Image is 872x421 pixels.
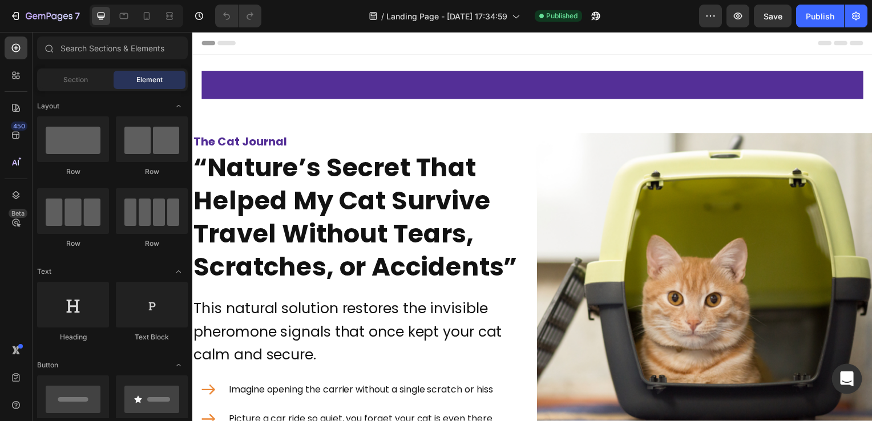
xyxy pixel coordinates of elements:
button: Save [754,5,792,27]
p: 7 [75,9,80,23]
div: Row [37,167,109,177]
span: Layout [37,101,59,111]
div: Beta [9,209,27,218]
div: Undo/Redo [215,5,261,27]
div: Row [37,238,109,249]
span: Published [546,11,578,21]
p: Picture a car ride so quiet, you forget your cat is even there [37,382,337,399]
span: Save [764,11,782,21]
div: Text Block [116,332,188,342]
div: 450 [11,122,27,131]
button: Publish [796,5,844,27]
span: Toggle open [169,356,188,374]
span: Toggle open [169,262,188,281]
span: Text [37,266,51,277]
button: 7 [5,5,85,27]
span: Button [37,360,58,370]
iframe: Design area [192,32,872,421]
span: Section [63,75,88,85]
span: / [381,10,384,22]
input: Search Sections & Elements [37,37,188,59]
div: Publish [806,10,834,22]
div: Row [116,167,188,177]
div: Row [116,238,188,249]
span: Landing Page - [DATE] 17:34:59 [386,10,507,22]
span: Toggle open [169,97,188,115]
div: Heading [37,332,109,342]
div: Open Intercom Messenger [832,364,862,394]
span: Element [136,75,163,85]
